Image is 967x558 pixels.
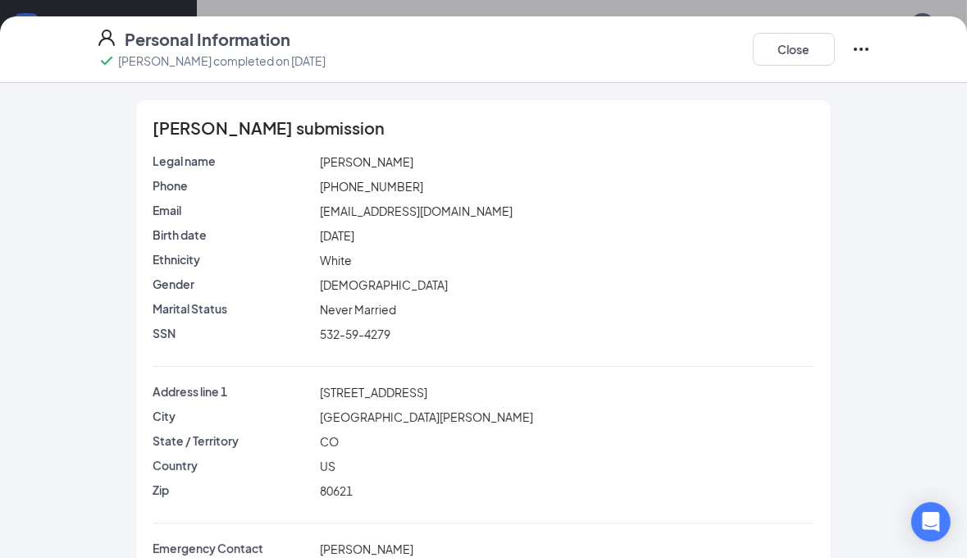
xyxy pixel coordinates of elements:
p: Zip [153,482,313,498]
svg: User [97,28,116,48]
p: Ethnicity [153,251,313,268]
p: [PERSON_NAME] completed on [DATE] [118,53,326,69]
p: Legal name [153,153,313,169]
span: US [320,459,335,473]
p: Gender [153,276,313,292]
p: Marital Status [153,300,313,317]
span: [GEOGRAPHIC_DATA][PERSON_NAME] [320,409,533,424]
div: Open Intercom Messenger [911,502,951,542]
p: Address line 1 [153,383,313,400]
span: [EMAIL_ADDRESS][DOMAIN_NAME] [320,204,513,218]
span: [STREET_ADDRESS] [320,385,427,400]
p: Phone [153,177,313,194]
span: 80621 [320,483,353,498]
p: Emergency Contact [153,540,313,556]
span: 532-59-4279 [320,327,390,341]
span: [PERSON_NAME] [320,154,413,169]
span: [PERSON_NAME] submission [153,120,385,136]
p: Country [153,457,313,473]
p: City [153,408,313,424]
span: [PHONE_NUMBER] [320,179,423,194]
p: Email [153,202,313,218]
span: Never Married [320,302,396,317]
p: Birth date [153,226,313,243]
svg: Checkmark [97,51,116,71]
svg: Ellipses [851,39,871,59]
p: SSN [153,325,313,341]
span: [DATE] [320,228,354,243]
span: [PERSON_NAME] [320,542,413,556]
span: CO [320,434,339,449]
span: [DEMOGRAPHIC_DATA] [320,277,448,292]
span: White [320,253,352,268]
h4: Personal Information [125,28,290,51]
p: State / Territory [153,432,313,449]
button: Close [753,33,835,66]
